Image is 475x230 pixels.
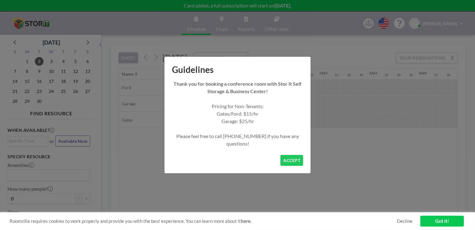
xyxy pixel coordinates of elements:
[172,110,303,117] p: Gates/Ford: $15/hr
[280,155,303,166] button: ACCEPT
[173,81,302,94] strong: Thank you for booking a conference room with Stor It Self Storage & Business Center!
[420,216,464,227] a: Got it!
[10,218,397,224] span: Roomzilla requires cookies to work properly and provide you with the best experience. You can lea...
[172,117,303,125] p: Garage: $25/hr
[241,218,251,224] a: here.
[397,218,413,224] a: Decline
[172,132,303,147] p: Please feel free to call [PHONE_NUMBER] if you have any questions!
[164,57,311,80] h1: Guidelines
[172,103,303,110] p: Pricing for Non-Tenants:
